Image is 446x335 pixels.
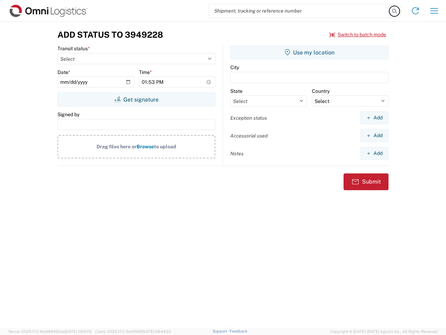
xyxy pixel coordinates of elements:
[360,129,389,142] button: Add
[142,329,171,334] span: [DATE] 08:44:20
[360,147,389,160] button: Add
[137,144,154,149] span: Browse
[213,329,230,333] a: Support
[57,92,215,106] button: Get signature
[230,88,243,94] label: State
[57,45,90,52] label: Transit status
[65,329,92,334] span: [DATE] 09:51:12
[360,111,389,124] button: Add
[312,88,330,94] label: Country
[57,69,70,75] label: Date
[230,329,247,333] a: Feedback
[95,329,171,334] span: Client: 2025.17.0-5dd568f
[230,133,268,139] label: Accessorial used
[57,111,79,118] label: Signed by
[230,64,239,70] label: City
[329,29,386,40] button: Switch to batch mode
[230,115,267,121] label: Exception status
[209,4,390,17] input: Shipment, tracking or reference number
[230,150,244,157] label: Notes
[230,45,389,59] button: Use my location
[154,144,176,149] span: to upload
[344,173,389,190] button: Submit
[57,30,163,40] h3: Add Status to 3949228
[139,69,152,75] label: Time
[330,328,438,335] span: Copyright © [DATE]-[DATE] Agistix Inc., All Rights Reserved
[97,144,137,149] span: Drag files here or
[8,329,92,334] span: Server: 2025.17.0-16a969492de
